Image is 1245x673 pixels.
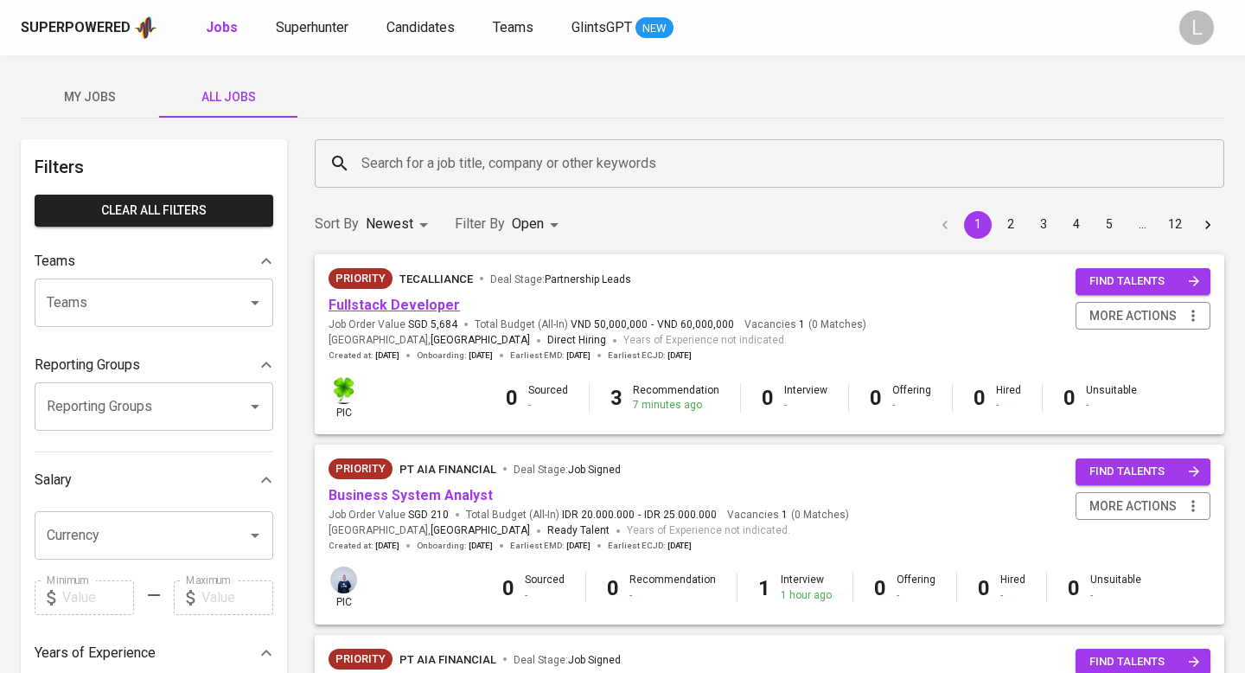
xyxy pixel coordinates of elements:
span: 1 [796,317,805,332]
span: Job Order Value [329,508,449,522]
p: Salary [35,470,72,490]
button: Open [243,394,267,419]
span: Priority [329,270,393,287]
b: 0 [978,576,990,600]
p: Newest [366,214,413,234]
b: 1 [758,576,770,600]
b: 3 [610,386,622,410]
span: Job Signed [568,464,621,476]
input: Value [62,580,134,615]
button: Go to page 4 [1063,211,1090,239]
b: Jobs [206,19,238,35]
span: [DATE] [566,540,591,552]
span: Earliest EMD : [510,540,591,552]
div: Offering [897,573,935,602]
p: Teams [35,251,75,272]
div: pic [329,565,359,610]
button: Open [243,523,267,548]
button: find talents [1076,268,1210,295]
div: - [892,398,931,413]
span: Deal Stage : [490,273,631,285]
span: NEW [635,20,674,37]
b: 0 [502,576,514,600]
span: IDR 20.000.000 [562,508,635,522]
div: Recommendation [629,573,716,602]
a: Superpoweredapp logo [21,15,157,41]
button: Clear All filters [35,195,273,227]
span: find talents [1089,652,1200,672]
button: Go to page 2 [997,211,1025,239]
p: Reporting Groups [35,355,140,375]
span: Years of Experience not indicated. [623,332,787,349]
div: … [1128,215,1156,233]
div: Reporting Groups [35,348,273,382]
a: Candidates [386,17,458,39]
span: Vacancies ( 0 Matches ) [727,508,849,522]
span: PT AIA FINANCIAL [399,653,496,666]
div: Salary [35,463,273,497]
span: Job Order Value [329,317,457,332]
div: Superpowered [21,18,131,38]
div: Unsuitable [1090,573,1141,602]
b: 0 [870,386,882,410]
div: Interview [781,573,832,602]
a: GlintsGPT NEW [571,17,674,39]
span: Direct Hiring [547,334,606,346]
div: Recommendation [633,383,719,413]
div: Teams [35,244,273,279]
span: Deal Stage : [514,464,621,476]
div: Hired [1000,573,1025,602]
span: Earliest EMD : [510,349,591,362]
span: - [651,317,654,332]
button: Go to page 3 [1030,211,1057,239]
span: Clear All filters [48,200,259,221]
span: Created at : [329,540,399,552]
span: Vacancies ( 0 Matches ) [744,317,866,332]
span: Partnership Leads [545,273,631,285]
button: Go to page 5 [1095,211,1123,239]
span: Candidates [386,19,455,35]
span: [DATE] [375,540,399,552]
div: - [525,588,565,603]
nav: pagination navigation [929,211,1224,239]
div: pic [329,375,359,420]
b: 0 [607,576,619,600]
span: [DATE] [566,349,591,362]
button: find talents [1076,458,1210,485]
span: - [638,508,641,522]
button: more actions [1076,492,1210,521]
span: IDR 25.000.000 [644,508,717,522]
div: - [996,398,1021,413]
span: Job Signed [568,654,621,666]
span: [GEOGRAPHIC_DATA] , [329,332,530,349]
b: 0 [974,386,986,410]
span: Onboarding : [417,540,493,552]
button: page 1 [964,211,992,239]
div: Unsuitable [1086,383,1137,413]
button: Open [243,291,267,315]
span: [GEOGRAPHIC_DATA] , [329,522,530,540]
span: Total Budget (All-In) [475,317,734,332]
span: Ready Talent [547,524,610,536]
div: Hired [996,383,1021,413]
div: - [1090,588,1141,603]
span: My Jobs [31,87,149,108]
div: Offering [892,383,931,413]
img: annisa@glints.com [330,567,357,593]
span: GlintsGPT [571,19,632,35]
p: Sort By [315,214,359,234]
span: Superhunter [276,19,348,35]
span: [GEOGRAPHIC_DATA] [431,332,530,349]
div: - [784,398,827,413]
b: 0 [874,576,886,600]
span: All Jobs [169,87,287,108]
span: Earliest ECJD : [608,349,692,362]
span: 1 [779,508,788,522]
div: New Job received from Demand Team [329,458,393,479]
div: 1 hour ago [781,588,832,603]
a: Superhunter [276,17,352,39]
span: VND 50,000,000 [571,317,648,332]
span: [DATE] [469,349,493,362]
span: Deal Stage : [514,654,621,666]
h6: Filters [35,153,273,181]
